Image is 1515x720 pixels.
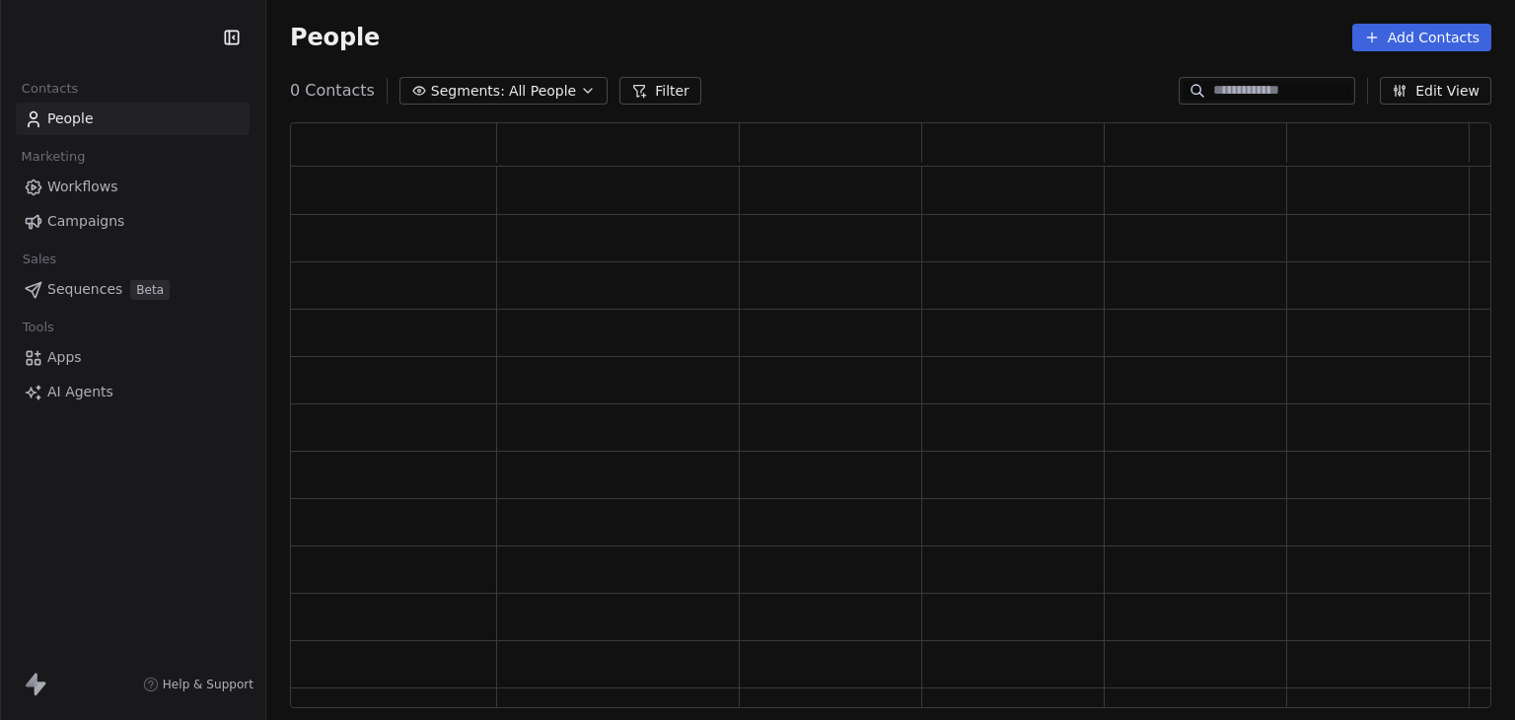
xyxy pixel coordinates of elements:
span: All People [509,81,576,102]
span: Tools [14,313,62,342]
a: Workflows [16,171,250,203]
span: People [290,23,380,52]
span: Sequences [47,279,122,300]
a: AI Agents [16,376,250,408]
span: Segments: [431,81,505,102]
span: Apps [47,347,82,368]
span: Sales [14,245,65,274]
button: Filter [619,77,701,105]
span: Beta [130,280,170,300]
a: Help & Support [143,677,253,692]
span: Marketing [13,142,94,172]
a: Apps [16,341,250,374]
span: Campaigns [47,211,124,232]
span: Workflows [47,177,118,197]
button: Add Contacts [1352,24,1491,51]
span: AI Agents [47,382,113,402]
span: People [47,108,94,129]
span: Contacts [13,74,87,104]
button: Edit View [1380,77,1491,105]
span: 0 Contacts [290,79,375,103]
a: SequencesBeta [16,273,250,306]
span: Help & Support [163,677,253,692]
a: People [16,103,250,135]
a: Campaigns [16,205,250,238]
